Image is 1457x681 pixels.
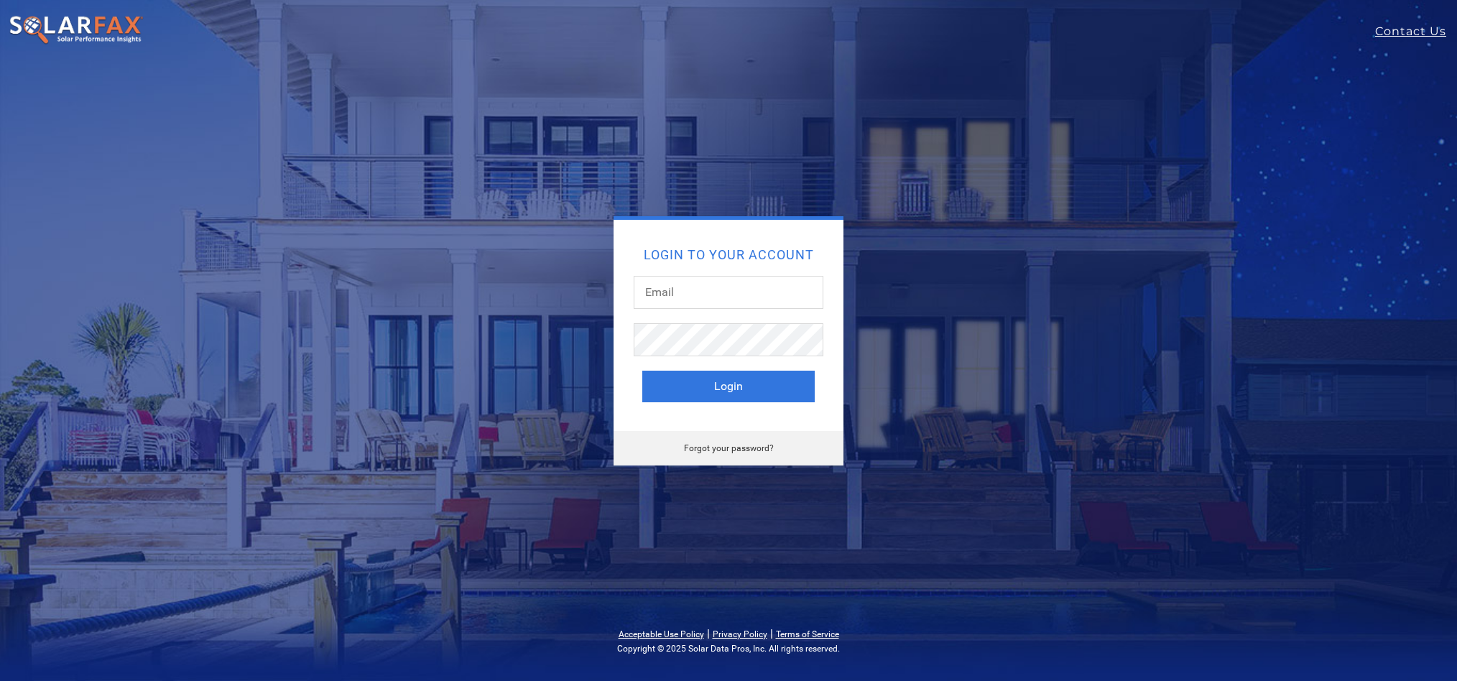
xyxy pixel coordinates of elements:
a: Acceptable Use Policy [619,629,704,639]
img: SolarFax [9,15,144,45]
a: Terms of Service [776,629,839,639]
span: | [707,626,710,640]
button: Login [642,371,815,402]
span: | [770,626,773,640]
input: Email [634,276,823,309]
a: Contact Us [1375,23,1457,40]
h2: Login to your account [642,249,815,261]
a: Privacy Policy [713,629,767,639]
a: Forgot your password? [684,443,774,453]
